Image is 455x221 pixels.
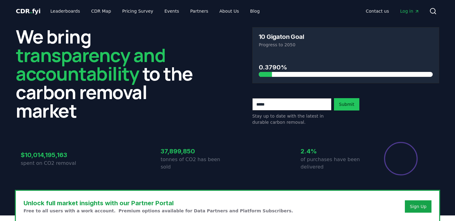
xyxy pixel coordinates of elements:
[24,208,293,214] p: Free to all users with a work account. Premium options available for Data Partners and Platform S...
[45,6,85,17] a: Leaderboards
[259,34,304,40] h3: 10 Gigaton Goal
[259,42,433,48] p: Progress to 2050
[21,150,88,160] h3: $10,014,195,163
[301,147,367,156] h3: 2.4%
[159,6,184,17] a: Events
[334,98,359,111] button: Submit
[361,6,394,17] a: Contact us
[405,200,431,213] button: Sign Up
[410,203,427,210] a: Sign Up
[45,6,265,17] nav: Main
[252,113,331,125] p: Stay up to date with the latest in durable carbon removal.
[361,6,424,17] nav: Main
[259,63,433,72] h3: 0.3790%
[185,6,213,17] a: Partners
[16,7,41,15] span: CDR fyi
[400,8,419,14] span: Log in
[161,156,227,171] p: tonnes of CO2 has been sold
[16,7,41,15] a: CDR.fyi
[117,6,158,17] a: Pricing Survey
[245,6,265,17] a: Blog
[301,156,367,171] p: of purchases have been delivered
[24,198,293,208] h3: Unlock full market insights with our Partner Portal
[214,6,244,17] a: About Us
[86,6,116,17] a: CDR Map
[161,147,227,156] h3: 37,899,850
[30,7,32,15] span: .
[383,141,418,176] div: Percentage of sales delivered
[395,6,424,17] a: Log in
[16,42,165,86] span: transparency and accountability
[21,160,88,167] p: spent on CO2 removal
[16,27,203,120] h2: We bring to the carbon removal market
